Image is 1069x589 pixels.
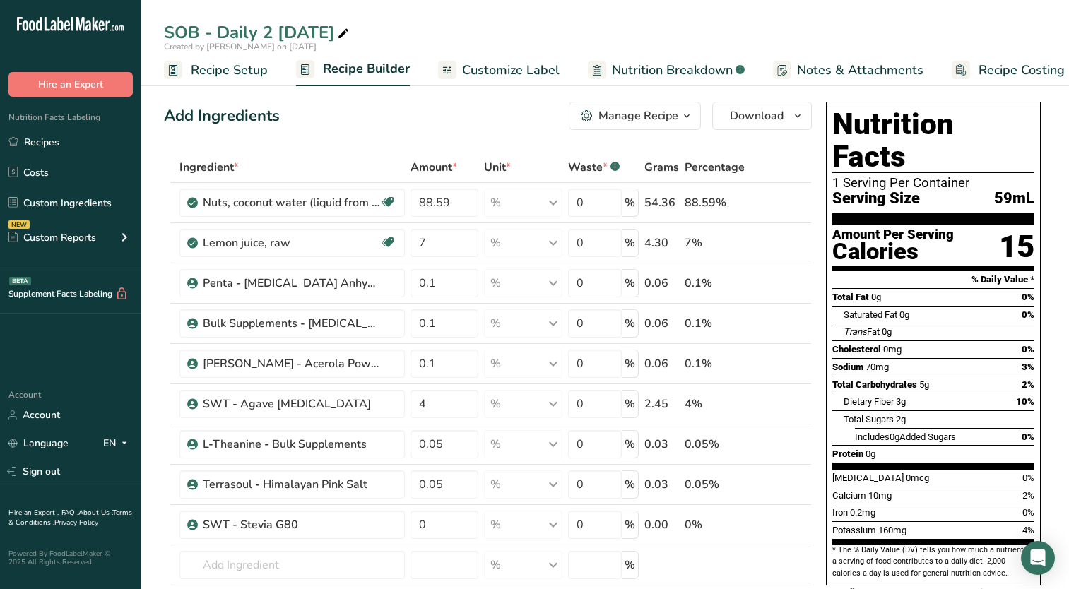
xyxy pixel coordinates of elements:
div: 54.36 [644,194,679,211]
span: 2% [1022,490,1034,501]
span: 2% [1022,379,1034,390]
span: 0% [1022,344,1034,355]
div: 7% [685,234,745,251]
div: NEW [8,220,30,229]
div: Calories [832,242,954,262]
div: 0.06 [644,315,679,332]
span: Nutrition Breakdown [612,61,733,80]
span: 0% [1022,472,1034,483]
span: Total Fat [832,292,869,302]
div: Penta - [MEDICAL_DATA] Anhydrous Granular (03-31000) [203,275,379,292]
span: Dietary Fiber [844,396,894,407]
button: Manage Recipe [569,102,701,130]
div: 0.06 [644,275,679,292]
span: Created by [PERSON_NAME] on [DATE] [164,41,317,52]
div: 0.1% [685,315,745,332]
span: Download [730,107,784,124]
div: 0.05% [685,476,745,493]
div: 0.03 [644,476,679,493]
div: SWT - Stevia G80 [203,516,379,533]
a: Recipe Builder [296,53,410,87]
a: Hire an Expert . [8,508,59,518]
span: Recipe Builder [323,59,410,78]
span: Cholesterol [832,344,881,355]
span: 10% [1016,396,1034,407]
div: Nuts, coconut water (liquid from coconuts) [203,194,379,211]
span: Fat [844,326,880,337]
div: 0.1% [685,275,745,292]
span: Ingredient [179,159,239,176]
span: 3% [1022,362,1034,372]
section: * The % Daily Value (DV) tells you how much a nutrient in a serving of food contributes to a dail... [832,545,1034,579]
span: 3g [896,396,906,407]
div: Waste [568,159,620,176]
span: Total Carbohydrates [832,379,917,390]
a: Terms & Conditions . [8,508,132,528]
h1: Nutrition Facts [832,108,1034,173]
div: 0.06 [644,355,679,372]
span: 0g [866,448,875,459]
a: FAQ . [61,508,78,518]
div: Open Intercom Messenger [1021,541,1055,575]
div: Custom Reports [8,230,96,245]
span: Serving Size [832,190,920,208]
div: L-Theanine - Bulk Supplements [203,436,379,453]
div: 0.00 [644,516,679,533]
span: Unit [484,159,511,176]
a: Recipe Costing [952,54,1065,86]
span: Amount [411,159,457,176]
span: 10mg [868,490,892,501]
div: 0.1% [685,355,745,372]
span: 0g [890,432,899,442]
span: Customize Label [462,61,560,80]
div: SOB - Daily 2 [DATE] [164,20,352,45]
a: Customize Label [438,54,560,86]
a: About Us . [78,508,112,518]
span: Recipe Costing [979,61,1065,80]
span: 0g [871,292,881,302]
span: Protein [832,448,863,459]
div: 2.45 [644,395,679,412]
span: [MEDICAL_DATA] [832,472,904,483]
span: 0mcg [906,472,929,483]
div: SWT - Agave [MEDICAL_DATA] [203,395,379,412]
div: 0.05% [685,436,745,453]
a: Notes & Attachments [773,54,923,86]
div: 0% [685,516,745,533]
div: Lemon juice, raw [203,234,379,251]
div: BETA [9,277,31,285]
span: Calcium [832,490,866,501]
a: Language [8,431,69,456]
div: Bulk Supplements - [MEDICAL_DATA] [203,315,379,332]
span: Notes & Attachments [797,61,923,80]
div: Powered By FoodLabelMaker © 2025 All Rights Reserved [8,549,133,566]
div: Amount Per Serving [832,228,954,242]
span: 0.2mg [850,507,875,518]
span: 0% [1022,432,1034,442]
div: Terrasoul - Himalayan Pink Salt [203,476,379,493]
span: Saturated Fat [844,309,897,320]
a: Privacy Policy [54,518,98,528]
span: 0% [1022,507,1034,518]
span: 4% [1022,525,1034,535]
span: 59mL [994,190,1034,208]
span: 0% [1022,292,1034,302]
span: Iron [832,507,848,518]
span: 70mg [866,362,889,372]
div: EN [103,435,133,452]
span: Potassium [832,525,876,535]
a: Nutrition Breakdown [588,54,745,86]
span: Total Sugars [844,414,894,424]
div: [PERSON_NAME] - Acerola Powder 17-20% Vitamin C [203,355,379,372]
span: Recipe Setup [191,61,268,80]
div: 88.59% [685,194,745,211]
div: 4.30 [644,234,679,251]
span: 0g [899,309,909,320]
span: 0g [882,326,892,337]
div: 1 Serving Per Container [832,176,1034,190]
button: Download [712,102,812,130]
span: Percentage [685,159,745,176]
div: Manage Recipe [598,107,678,124]
span: 0mg [883,344,902,355]
span: 0% [1022,309,1034,320]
